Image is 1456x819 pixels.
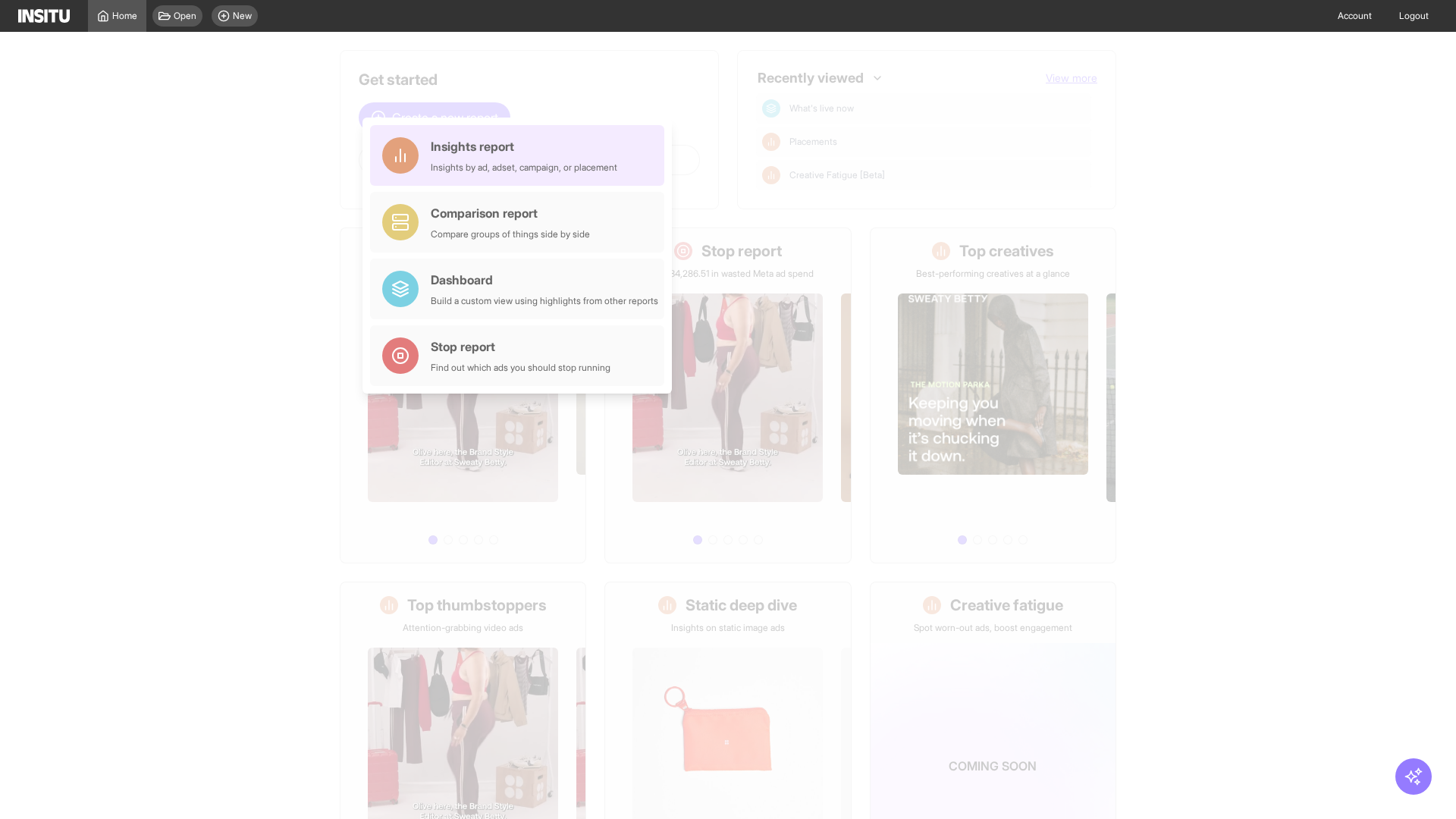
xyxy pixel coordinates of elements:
[431,337,610,356] div: Stop report
[431,295,658,307] div: Build a custom view using highlights from other reports
[431,162,617,174] div: Insights by ad, adset, campaign, or placement
[233,10,252,22] span: New
[174,10,196,22] span: Open
[431,271,658,289] div: Dashboard
[112,10,137,22] span: Home
[18,9,70,23] img: Logo
[431,204,590,222] div: Comparison report
[431,228,590,240] div: Compare groups of things side by side
[431,137,617,155] div: Insights report
[431,362,610,374] div: Find out which ads you should stop running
